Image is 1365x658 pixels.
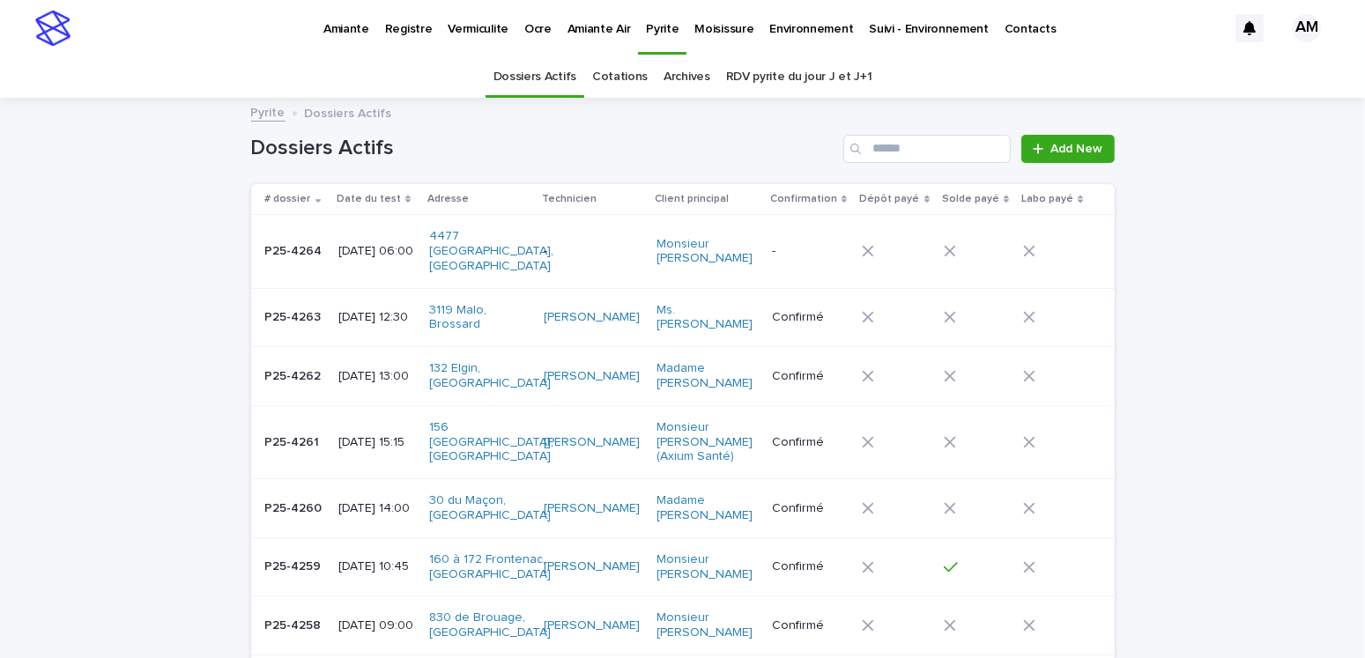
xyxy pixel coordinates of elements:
a: Add New [1021,135,1114,163]
a: Madame [PERSON_NAME] [657,493,755,523]
p: [DATE] 09:00 [338,618,416,633]
h1: Dossiers Actifs [251,136,837,161]
p: Dossiers Actifs [305,102,392,122]
tr: P25-4261P25-4261 [DATE] 15:15156 [GEOGRAPHIC_DATA], [GEOGRAPHIC_DATA] [PERSON_NAME] Monsieur [PER... [251,405,1115,478]
p: # dossier [265,189,311,209]
a: 132 Elgin, [GEOGRAPHIC_DATA] [429,361,551,391]
img: stacker-logo-s-only.png [35,11,70,46]
p: [DATE] 12:30 [338,310,416,325]
tr: P25-4260P25-4260 [DATE] 14:0030 du Maçon, [GEOGRAPHIC_DATA] [PERSON_NAME] Madame [PERSON_NAME] Co... [251,479,1115,538]
p: P25-4258 [265,615,325,633]
tr: P25-4259P25-4259 [DATE] 10:45160 à 172 Frontenac, [GEOGRAPHIC_DATA] [PERSON_NAME] Monsieur [PERSO... [251,537,1115,596]
p: P25-4264 [265,240,326,259]
p: Confirmé [772,310,848,325]
a: 4477 [GEOGRAPHIC_DATA], [GEOGRAPHIC_DATA] [429,229,553,273]
p: Dépôt payé [860,189,920,209]
p: Confirmé [772,435,848,450]
p: P25-4261 [265,432,323,450]
a: Archives [664,56,710,98]
tr: P25-4258P25-4258 [DATE] 09:00830 de Brouage, [GEOGRAPHIC_DATA] [PERSON_NAME] Monsieur [PERSON_NAM... [251,596,1115,655]
a: [PERSON_NAME] [544,369,640,384]
p: P25-4259 [265,556,325,574]
p: P25-4262 [265,366,325,384]
p: Technicien [542,189,597,209]
a: Monsieur [PERSON_NAME] [657,610,755,640]
a: 3119 Malo, Brossard [429,303,527,333]
p: Confirmé [772,618,848,633]
span: Add New [1051,143,1103,155]
a: 30 du Maçon, [GEOGRAPHIC_DATA] [429,493,551,523]
a: [PERSON_NAME] [544,559,640,574]
div: AM [1293,14,1321,42]
a: [PERSON_NAME] [544,501,640,516]
a: Monsieur [PERSON_NAME] [657,237,755,267]
a: [PERSON_NAME] [544,435,640,450]
a: 160 à 172 Frontenac, [GEOGRAPHIC_DATA] [429,552,551,582]
p: [DATE] 13:00 [338,369,416,384]
p: Adresse [427,189,469,209]
tr: P25-4263P25-4263 [DATE] 12:303119 Malo, Brossard [PERSON_NAME] Ms. [PERSON_NAME] Confirmé [251,288,1115,347]
tr: P25-4262P25-4262 [DATE] 13:00132 Elgin, [GEOGRAPHIC_DATA] [PERSON_NAME] Madame [PERSON_NAME] Conf... [251,347,1115,406]
p: - [544,244,642,259]
a: 156 [GEOGRAPHIC_DATA], [GEOGRAPHIC_DATA] [429,420,553,464]
p: [DATE] 15:15 [338,435,416,450]
a: [PERSON_NAME] [544,618,640,633]
p: P25-4260 [265,498,326,516]
a: 830 de Brouage, [GEOGRAPHIC_DATA] [429,610,551,640]
p: Labo payé [1021,189,1073,209]
p: P25-4263 [265,307,325,325]
input: Search [843,135,1011,163]
a: [PERSON_NAME] [544,310,640,325]
p: Client principal [656,189,730,209]
p: Confirmé [772,369,848,384]
a: Monsieur [PERSON_NAME] (Axium Santé) [657,420,755,464]
p: Date du test [337,189,401,209]
a: Ms. [PERSON_NAME] [657,303,755,333]
a: Pyrite [251,101,286,122]
a: Monsieur [PERSON_NAME] [657,552,755,582]
p: [DATE] 06:00 [338,244,416,259]
p: Confirmé [772,559,848,574]
a: Cotations [592,56,648,98]
p: [DATE] 10:45 [338,559,416,574]
a: Dossiers Actifs [493,56,576,98]
p: - [772,244,848,259]
tr: P25-4264P25-4264 [DATE] 06:004477 [GEOGRAPHIC_DATA], [GEOGRAPHIC_DATA] -Monsieur [PERSON_NAME] - [251,215,1115,288]
p: Solde payé [942,189,999,209]
p: Confirmation [770,189,837,209]
p: Confirmé [772,501,848,516]
a: Madame [PERSON_NAME] [657,361,755,391]
a: RDV pyrite du jour J et J+1 [726,56,872,98]
p: [DATE] 14:00 [338,501,416,516]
